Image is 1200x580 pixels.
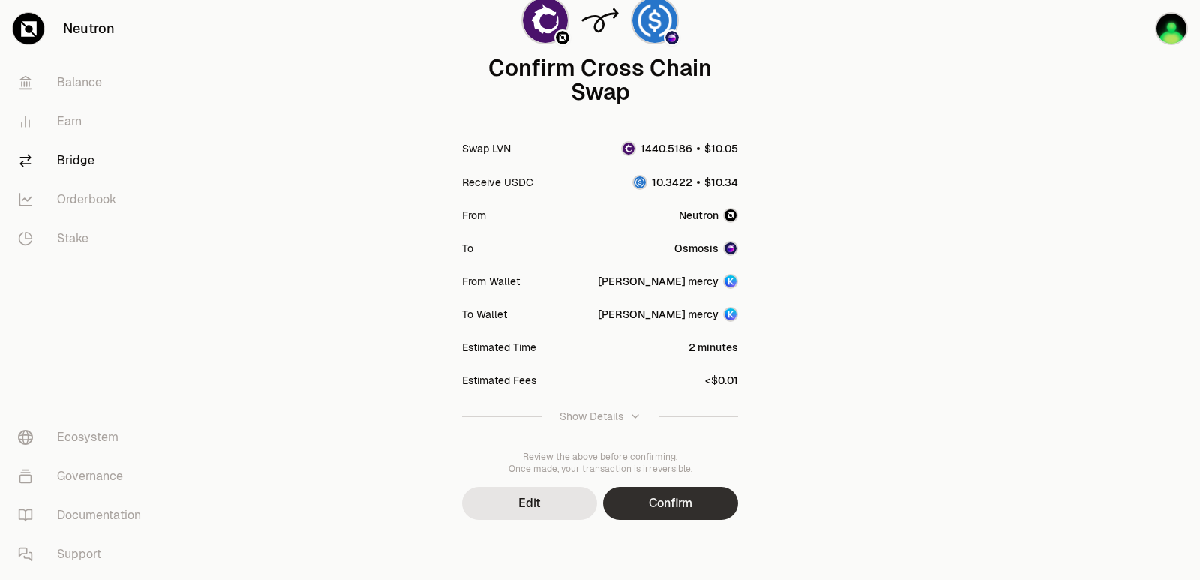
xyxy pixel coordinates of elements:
[462,451,738,475] div: Review the above before confirming. Once made, your transaction is irreversible.
[598,274,738,289] button: [PERSON_NAME] mercy
[622,143,634,155] img: LVN Logo
[1155,12,1188,45] img: sandy mercy
[598,307,738,322] button: [PERSON_NAME] mercy
[6,63,162,102] a: Balance
[462,373,536,388] div: Estimated Fees
[559,409,623,424] div: Show Details
[6,457,162,496] a: Governance
[556,31,569,44] img: Neutron Logo
[705,373,738,388] div: <$0.01
[634,176,646,188] img: USDC Logo
[462,487,597,520] button: Edit
[462,56,738,104] div: Confirm Cross Chain Swap
[462,274,520,289] div: From Wallet
[723,274,738,289] img: Account Image
[462,141,511,156] div: Swap LVN
[462,307,507,322] div: To Wallet
[6,180,162,219] a: Orderbook
[462,208,486,223] div: From
[688,340,738,355] div: 2 minutes
[674,241,718,256] span: Osmosis
[6,141,162,180] a: Bridge
[679,208,718,223] span: Neutron
[462,340,536,355] div: Estimated Time
[723,307,738,322] img: Account Image
[598,307,718,322] div: [PERSON_NAME] mercy
[603,487,738,520] button: Confirm
[6,496,162,535] a: Documentation
[6,418,162,457] a: Ecosystem
[6,102,162,141] a: Earn
[665,31,679,44] img: Osmosis Logo
[723,208,738,223] img: Neutron Logo
[6,219,162,258] a: Stake
[462,175,533,190] div: Receive USDC
[723,241,738,256] img: Osmosis Logo
[462,241,473,256] div: To
[462,397,738,436] button: Show Details
[598,274,718,289] div: [PERSON_NAME] mercy
[6,535,162,574] a: Support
